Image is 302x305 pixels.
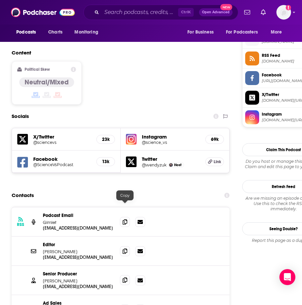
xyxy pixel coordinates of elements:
[11,6,75,19] img: Podchaser - Follow, Share and Rate Podcasts
[43,220,115,225] p: Gimlet
[12,50,224,56] h2: Content
[43,242,115,248] p: Editor
[142,162,166,167] a: @wendyzuk
[33,162,81,167] h5: @ScienceVsPodcast
[33,162,91,167] a: @ScienceVsPodcast
[242,7,253,18] a: Show notifications dropdown
[183,26,222,39] button: open menu
[276,5,291,20] button: Show profile menu
[279,269,295,285] div: Open Intercom Messenger
[43,213,115,218] p: Podcast Email
[12,26,45,39] button: open menu
[44,26,66,39] a: Charts
[276,5,291,20] img: User Profile
[116,190,134,200] div: Copy
[142,134,200,140] h5: Instagram
[286,5,291,10] svg: Add a profile image
[211,137,218,142] h5: 69k
[226,28,258,37] span: For Podcasters
[25,67,50,72] h2: Political Skew
[43,284,115,289] p: [EMAIL_ADDRESS][DOMAIN_NAME]
[205,157,224,166] a: Link
[187,28,214,37] span: For Business
[70,26,107,39] button: open menu
[102,137,109,142] h5: 23k
[258,7,268,18] a: Show notifications dropdown
[220,4,232,10] span: New
[142,140,190,145] h5: @science_vs
[33,134,91,140] h5: X/Twitter
[12,110,29,123] h2: Socials
[102,159,109,164] h5: 13k
[142,156,200,162] h5: Twitter
[83,5,238,20] div: Search podcasts, credits, & more...
[222,26,267,39] button: open menu
[33,156,91,162] h5: Facebook
[43,254,115,260] p: [EMAIL_ADDRESS][DOMAIN_NAME]
[16,28,36,37] span: Podcasts
[25,78,69,86] h4: Neutral/Mixed
[12,189,34,202] h2: Contacts
[142,140,200,145] a: @science_vs
[178,8,194,17] span: Ctrl K
[43,278,115,284] p: [PERSON_NAME]
[174,163,181,167] span: Host
[214,159,221,164] span: Link
[202,11,230,14] span: Open Advanced
[126,134,137,145] img: iconImage
[17,222,24,227] h3: RSS
[43,225,115,231] p: [EMAIL_ADDRESS][DOMAIN_NAME]
[33,140,91,145] a: @sciencevs
[276,5,291,20] span: Logged in as Ashley_Beenen
[33,140,81,145] h5: @sciencevs
[169,163,173,167] img: Wendy Zukerman
[43,249,115,254] p: [PERSON_NAME]
[74,28,98,37] span: Monitoring
[199,8,233,16] button: Open AdvancedNew
[266,26,290,39] button: open menu
[43,271,115,277] p: Senior Producer
[271,28,282,37] span: More
[48,28,62,37] span: Charts
[102,7,178,18] input: Search podcasts, credits, & more...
